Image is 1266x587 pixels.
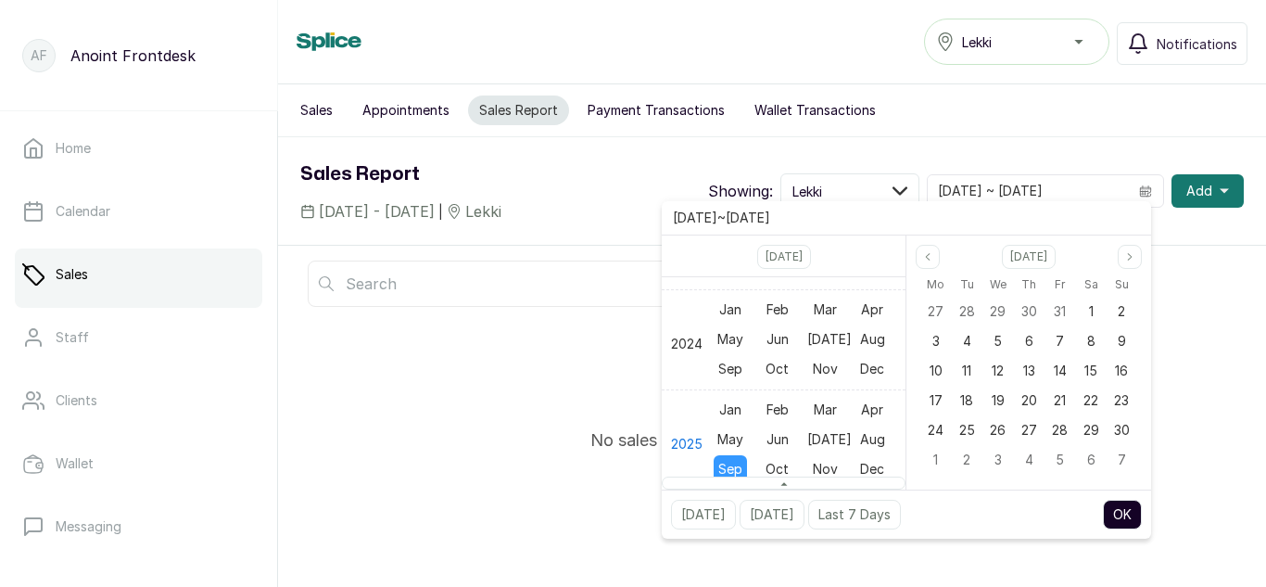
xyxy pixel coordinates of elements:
[1044,445,1075,475] div: 05 Dec 2025
[662,477,905,490] button: Collapse month view
[744,274,761,296] span: We
[1084,363,1097,378] span: 15
[1021,422,1037,438] span: 27
[982,386,1013,415] div: 19 Nov 2025
[15,501,262,553] a: Messaging
[15,122,262,174] a: Home
[1075,297,1106,326] div: 01 Nov 2025
[1115,274,1129,296] span: Su
[708,180,773,202] p: Showing:
[1107,356,1137,386] div: 16 Nov 2025
[56,517,121,536] p: Messaging
[1044,273,1075,297] div: Friday
[1171,174,1244,208] button: Add
[1107,326,1137,356] div: 09 Nov 2025
[963,452,970,467] span: 2
[962,363,971,378] span: 11
[1107,297,1137,326] div: 02 Nov 2025
[959,303,975,319] span: 28
[952,386,982,415] div: 18 Nov 2025
[1124,251,1135,262] svg: page next
[930,363,943,378] span: 10
[1013,356,1044,386] div: 13 Nov 2025
[1139,185,1152,198] svg: calendar
[920,273,951,297] div: Monday
[1013,386,1044,415] div: 20 Nov 2025
[930,392,943,408] span: 17
[56,391,97,410] p: Clients
[1107,415,1137,445] div: 30 Nov 2025
[830,273,861,297] div: Saturday
[1083,392,1098,408] span: 22
[1025,333,1033,349] span: 6
[1075,356,1106,386] div: 15 Nov 2025
[682,274,700,296] span: Mo
[1044,356,1075,386] div: 14 Nov 2025
[780,173,919,210] button: Lekki
[960,392,973,408] span: 18
[994,452,1002,467] span: 3
[1118,452,1126,467] span: 7
[351,96,461,125] button: Appointments
[15,185,262,237] a: Calendar
[300,160,501,189] h1: Sales Report
[757,245,811,269] button: Select month
[1056,452,1064,467] span: 5
[992,392,1005,408] span: 19
[1021,303,1037,319] span: 30
[1087,452,1095,467] span: 6
[1021,274,1036,296] span: Th
[952,445,982,475] div: 02 Dec 2025
[952,273,982,297] div: Tuesday
[1083,422,1099,438] span: 29
[1186,182,1212,200] span: Add
[1002,245,1056,269] button: Select month
[861,273,892,297] div: Sunday
[738,273,768,297] div: Wednesday
[920,356,951,386] div: 10 Nov 2025
[982,415,1013,445] div: 26 Nov 2025
[438,202,443,222] span: |
[952,326,982,356] div: 04 Nov 2025
[928,175,1128,207] input: Select date
[673,210,717,225] span: [DATE]
[982,356,1013,386] div: 12 Nov 2025
[932,333,940,349] span: 3
[809,274,819,296] span: Fr
[952,356,982,386] div: 11 Nov 2025
[992,363,1004,378] span: 12
[56,265,88,284] p: Sales
[1054,392,1066,408] span: 21
[927,274,944,296] span: Mo
[1013,273,1044,297] div: Thursday
[15,375,262,427] a: Clients
[1075,326,1106,356] div: 08 Nov 2025
[56,202,110,221] p: Calendar
[1089,303,1094,319] span: 1
[990,422,1006,438] span: 26
[916,245,940,269] button: Previous month
[1052,422,1068,438] span: 28
[920,326,951,356] div: 03 Nov 2025
[920,445,951,475] div: 01 Dec 2025
[468,96,569,125] button: Sales Report
[982,326,1013,356] div: 05 Nov 2025
[56,328,89,347] p: Staff
[924,19,1109,65] button: Lekki
[990,303,1006,319] span: 29
[1114,422,1130,438] span: 30
[928,422,943,438] span: 24
[1107,386,1137,415] div: 23 Nov 2025
[1118,245,1142,269] button: Next month
[982,273,1013,297] div: Wednesday
[1087,333,1095,349] span: 8
[1118,333,1126,349] span: 9
[1056,333,1064,349] span: 7
[726,210,770,225] span: [DATE]
[289,96,344,125] button: Sales
[1054,363,1067,378] span: 14
[933,452,938,467] span: 1
[1075,273,1106,297] div: Saturday
[15,438,262,490] a: Wallet
[1103,500,1142,530] button: OK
